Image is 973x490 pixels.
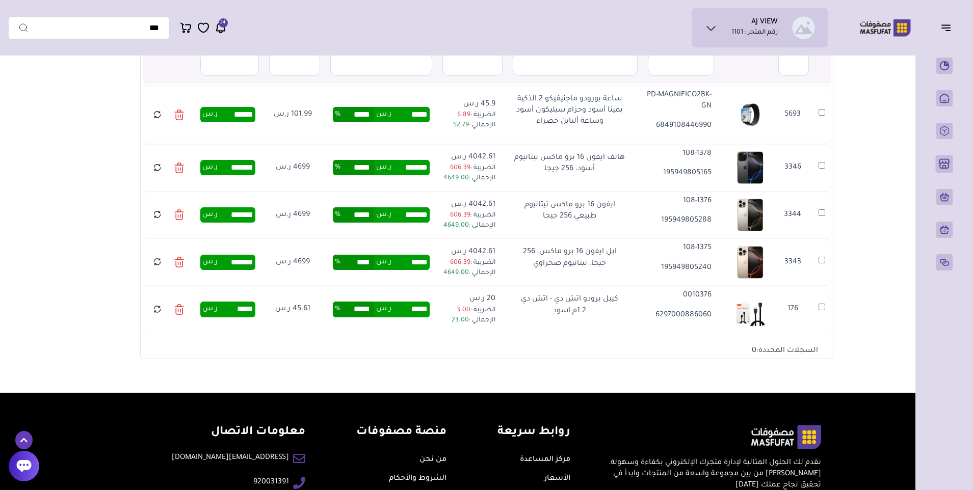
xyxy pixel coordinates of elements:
td: 101.99 ر.س [261,86,324,144]
p: PD-MAGNIFICO2BK-GN [644,90,712,113]
td: 45.61 ر.س [261,286,324,333]
td: 3346 [772,144,813,192]
span: ر.س [376,207,391,223]
p: 195949805288 [644,215,712,226]
div: ر.س [200,255,255,270]
a: من نحن [419,456,446,464]
p: 45.9 ر.س [443,99,495,110]
span: 3.00 [457,307,470,314]
p: رقم المتجر : 1101 [731,28,778,38]
a: مركز المساعدة [520,456,570,464]
span: 24 [220,18,226,28]
h4: منصة مصفوفات [356,425,446,440]
p: الضريبة : [443,163,495,173]
p: 4042.61 ر.س [443,152,495,163]
span: 4649.00 [443,269,469,277]
span: % [335,107,340,122]
img: 2025-07-15-68767144c4f24.png [734,98,767,131]
a: 920031391 [253,477,289,488]
div: ر.س [200,302,255,317]
h4: معلومات الاتصال [172,425,305,440]
span: 23.00 [452,317,469,324]
p: الضريبة : [443,110,495,120]
p: الضريبة : [443,258,495,268]
p: 195949805165 [644,168,712,179]
p: 0010376 [644,290,712,301]
div: ر.س [200,207,255,223]
img: AJ VIEW [792,16,815,39]
div: السجلات المحددة: [739,339,831,357]
td: 176 [772,286,813,333]
h1: AJ VIEW [751,18,778,28]
img: 2025-05-15-6825f5538d636.png [734,151,767,184]
img: Logo [853,18,918,38]
td: 4699 ر.س [261,192,324,239]
a: 24 [215,21,227,34]
a: [EMAIL_ADDRESS][DOMAIN_NAME] [172,452,289,464]
p: ايفون 16 برو ماكس تيتانيوم طبيعي 256 جيجا [514,200,626,223]
p: الضريبة : [443,305,495,315]
span: % [335,160,340,175]
p: هاتف ايفون 16 برو ماكس تيتانيوم أسود، 256 جيجا [514,152,626,175]
p: 195949805240 [644,262,712,274]
h4: روابط سريعة [497,425,570,440]
p: ساعة بورودو ماجنيفيكو 2 الذكية بمينا أسود وحزام سيليكون أسود وساعة ألباين خضراء [514,94,626,128]
span: 4649.00 [443,222,469,229]
p: 108-1375 [644,242,712,254]
div: ر.س [200,107,255,122]
p: الإجمالي : [443,221,495,231]
td: 4699 ر.س [261,238,324,286]
p: 6297000886060 [644,310,712,321]
span: 52.79 [453,122,469,129]
p: الإجمالي : [443,268,495,278]
p: 108-1376 [644,196,712,207]
td: 3344 [772,192,813,239]
p: الإجمالي : [443,315,495,325]
span: % [335,255,340,270]
span: 0 [752,347,756,355]
p: 4042.61 ر.س [443,199,495,210]
span: % [335,302,340,317]
p: ابل ايفون 16 برو ماكس، 256 جيجا، تيتانيوم صحراوي [514,247,626,269]
td: 3343 [772,238,813,286]
img: 2025-05-15-6825f8878725e.png [734,246,767,279]
span: ر.س [376,255,391,270]
p: 20 ر.س [443,293,495,305]
div: ر.س [200,160,255,175]
img: 2025-05-18-6829af1c45924.png [734,199,767,231]
p: 108-1378 [644,148,712,159]
span: ر.س [376,107,391,122]
p: كيبل برودو اتش دي - اتش دي 1.2م اسود [514,294,626,317]
span: % [335,207,340,223]
td: 5693 [772,86,813,144]
img: 202310101411-0NvIrtuTv3ixadzQxwiRsVPYW63WOfrqlGhry7Cn.jpg [734,293,767,326]
a: الأسعار [544,475,570,483]
span: ر.س [376,302,391,317]
span: 606.39 [450,259,470,266]
p: الإجمالي : [443,120,495,130]
span: 606.39 [450,212,470,219]
span: ر.س [376,160,391,175]
p: 6849108446990 [644,120,712,131]
p: الإجمالي : [443,173,495,183]
span: 4649.00 [443,175,469,182]
p: الضريبة : [443,210,495,221]
td: 4699 ر.س [261,144,324,192]
span: 6.89 [457,112,470,119]
p: 4042.61 ر.س [443,247,495,258]
span: 606.39 [450,165,470,172]
a: الشروط والأحكام [389,475,446,483]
